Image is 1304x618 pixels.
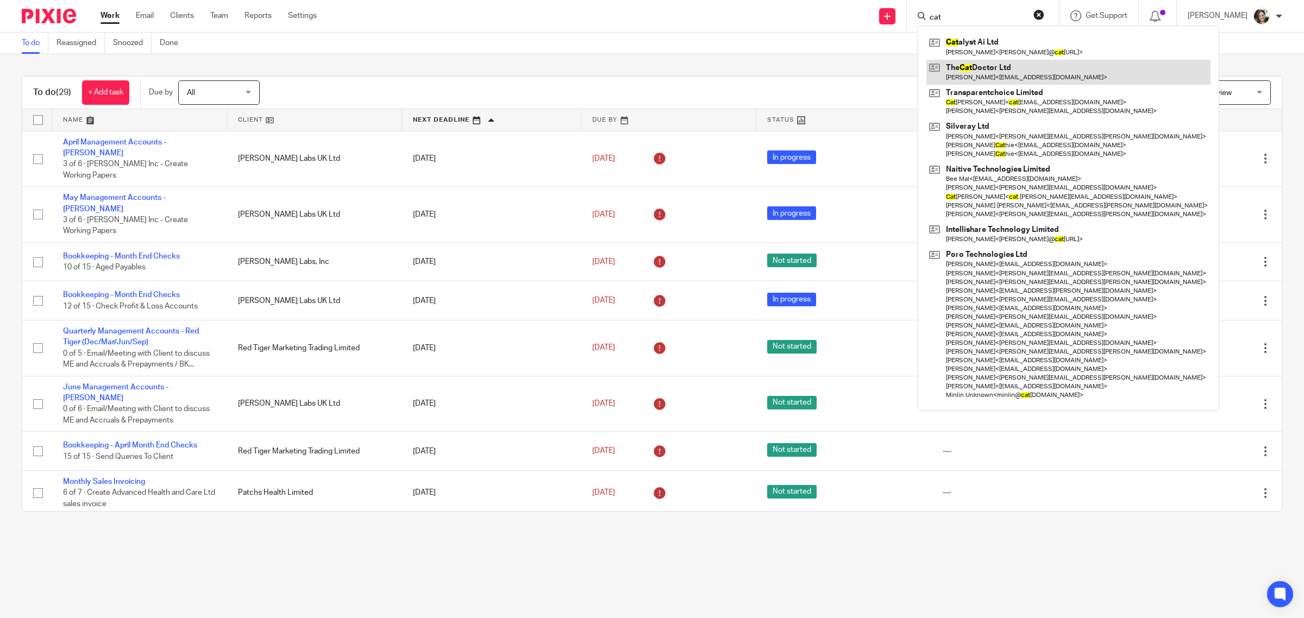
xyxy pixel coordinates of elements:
[402,320,581,376] td: [DATE]
[82,80,129,105] a: + Add task
[227,131,402,187] td: [PERSON_NAME] Labs UK Ltd
[227,432,402,470] td: Red Tiger Marketing Trading Limited
[402,243,581,281] td: [DATE]
[63,253,180,260] a: Bookkeeping - Month End Checks
[592,155,615,162] span: [DATE]
[767,150,816,164] span: In progress
[56,88,71,97] span: (29)
[113,33,152,54] a: Snoozed
[227,243,402,281] td: [PERSON_NAME] Labs, Inc
[63,194,166,212] a: May Management Accounts - [PERSON_NAME]
[63,453,173,461] span: 15 of 15 · Send Queries To Client
[767,340,817,354] span: Not started
[767,293,816,306] span: In progress
[929,13,1026,23] input: Search
[63,138,166,157] a: April Management Accounts - [PERSON_NAME]
[227,470,402,515] td: Patchs Health Limited
[63,302,198,310] span: 12 of 15 · Check Profit & Loss Accounts
[1086,12,1127,20] span: Get Support
[592,258,615,266] span: [DATE]
[63,327,199,346] a: Quarterly Management Accounts - Red Tiger (Dec/Mar/Jun/Sep)
[63,442,197,449] a: Bookkeeping - April Month End Checks
[101,10,120,21] a: Work
[1033,9,1044,20] button: Clear
[592,447,615,455] span: [DATE]
[244,10,272,21] a: Reports
[767,396,817,409] span: Not started
[63,291,180,299] a: Bookkeeping - Month End Checks
[227,320,402,376] td: Red Tiger Marketing Trading Limited
[592,344,615,352] span: [DATE]
[57,33,105,54] a: Reassigned
[402,470,581,515] td: [DATE]
[160,33,186,54] a: Done
[943,487,1096,498] div: ---
[402,432,581,470] td: [DATE]
[63,263,146,271] span: 10 of 15 · Aged Payables
[767,254,817,267] span: Not started
[136,10,154,21] a: Email
[22,9,76,23] img: Pixie
[227,281,402,320] td: [PERSON_NAME] Labs UK Ltd
[767,485,817,499] span: Not started
[63,478,145,485] a: Monthly Sales Invoicing
[402,376,581,432] td: [DATE]
[33,87,71,98] h1: To do
[63,160,188,179] span: 3 of 6 · [PERSON_NAME] Inc - Create Working Papers
[767,206,816,220] span: In progress
[402,131,581,187] td: [DATE]
[402,187,581,243] td: [DATE]
[767,443,817,457] span: Not started
[402,281,581,320] td: [DATE]
[227,187,402,243] td: [PERSON_NAME] Labs UK Ltd
[63,489,215,508] span: 6 of 7 · Create Advanced Health and Care Ltd sales invoice
[22,33,48,54] a: To do
[227,376,402,432] td: [PERSON_NAME] Labs UK Ltd
[592,211,615,218] span: [DATE]
[943,446,1096,457] div: ---
[170,10,194,21] a: Clients
[288,10,317,21] a: Settings
[63,383,168,402] a: June Management Accounts - [PERSON_NAME]
[63,216,188,235] span: 3 of 6 · [PERSON_NAME] Inc - Create Working Papers
[592,400,615,407] span: [DATE]
[592,489,615,496] span: [DATE]
[1188,10,1247,21] p: [PERSON_NAME]
[63,350,210,369] span: 0 of 5 · Email/Meeting with Client to discuss ME and Accruals & Prepayments / BK...
[149,87,173,98] p: Due by
[1253,8,1270,25] img: barbara-raine-.jpg
[187,89,195,97] span: All
[592,297,615,305] span: [DATE]
[210,10,228,21] a: Team
[63,406,210,425] span: 0 of 6 · Email/Meeting with Client to discuss ME and Accruals & Prepayments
